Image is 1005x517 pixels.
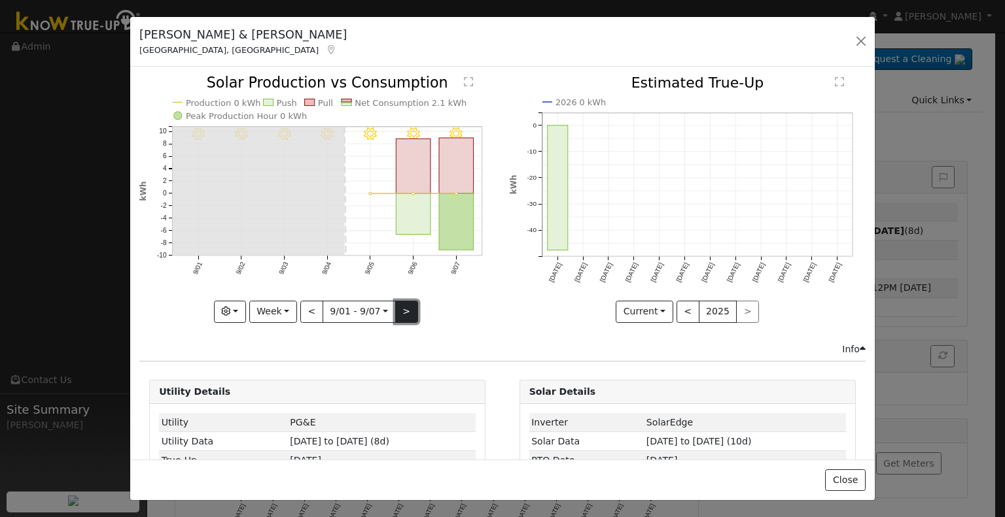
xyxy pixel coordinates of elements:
[677,301,699,323] button: <
[835,76,844,87] text: 
[646,436,752,446] span: [DATE] to [DATE] (10d)
[161,203,167,210] text: -2
[527,175,537,182] text: -20
[321,261,332,276] text: 9/04
[159,386,230,397] strong: Utility Details
[529,451,644,470] td: PTO Date
[277,261,289,276] text: 9/03
[161,227,167,235] text: -6
[290,436,389,446] span: [DATE] to [DATE] (8d)
[527,227,537,234] text: -40
[827,261,842,283] text: [DATE]
[555,97,606,107] text: 2026 0 kWh
[573,261,588,283] text: [DATE]
[355,98,467,108] text: Net Consumption 2.1 kWh
[751,261,766,283] text: [DATE]
[163,178,167,185] text: 2
[139,45,319,55] span: [GEOGRAPHIC_DATA], [GEOGRAPHIC_DATA]
[369,192,372,195] circle: onclick=""
[163,190,167,197] text: 0
[547,125,567,250] rect: onclick=""
[159,413,288,432] td: Utility
[163,165,167,173] text: 4
[192,261,203,276] text: 9/01
[249,301,297,323] button: Week
[529,386,595,397] strong: Solar Details
[529,413,644,432] td: Inverter
[300,301,323,323] button: <
[323,301,396,323] button: 9/01 - 9/07
[646,417,693,427] span: ID: 4716940, authorized: 09/08/25
[412,192,415,195] circle: onclick=""
[157,252,167,259] text: -10
[527,201,537,208] text: -30
[364,127,377,141] i: 9/05 - Clear
[407,127,420,141] i: 9/06 - Clear
[161,215,167,222] text: -4
[631,75,764,91] text: Estimated True-Up
[450,261,461,276] text: 9/07
[364,261,376,276] text: 9/05
[159,451,288,470] td: True-Up
[277,98,297,108] text: Push
[395,301,418,323] button: >
[439,138,474,193] rect: onclick=""
[163,153,167,160] text: 6
[646,455,678,465] span: [DATE]
[290,417,315,427] span: ID: 17262276, authorized: 09/08/25
[509,175,518,195] text: kWh
[235,261,247,276] text: 9/02
[616,301,673,323] button: Current
[777,261,792,283] text: [DATE]
[163,141,167,148] text: 8
[186,111,307,121] text: Peak Production Hour 0 kWh
[802,261,817,283] text: [DATE]
[439,193,474,250] rect: onclick=""
[139,26,347,43] h5: [PERSON_NAME] & [PERSON_NAME]
[699,301,737,323] button: 2025
[325,44,337,55] a: Map
[842,342,866,356] div: Info
[455,192,458,195] circle: onclick=""
[649,261,664,283] text: [DATE]
[726,261,741,283] text: [DATE]
[825,469,865,492] button: Close
[624,261,639,283] text: [DATE]
[548,261,563,283] text: [DATE]
[161,240,167,247] text: -8
[465,77,474,88] text: 
[450,127,463,141] i: 9/07 - Clear
[288,451,476,470] td: [DATE]
[159,432,288,451] td: Utility Data
[598,261,613,283] text: [DATE]
[527,148,537,156] text: -10
[159,128,167,135] text: 10
[186,98,261,108] text: Production 0 kWh
[533,122,537,129] text: 0
[407,261,419,276] text: 9/06
[675,261,690,283] text: [DATE]
[207,75,448,92] text: Solar Production vs Consumption
[318,98,333,108] text: Pull
[529,432,644,451] td: Solar Data
[139,182,148,201] text: kWh
[700,261,715,283] text: [DATE]
[397,193,431,235] rect: onclick=""
[397,139,431,194] rect: onclick=""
